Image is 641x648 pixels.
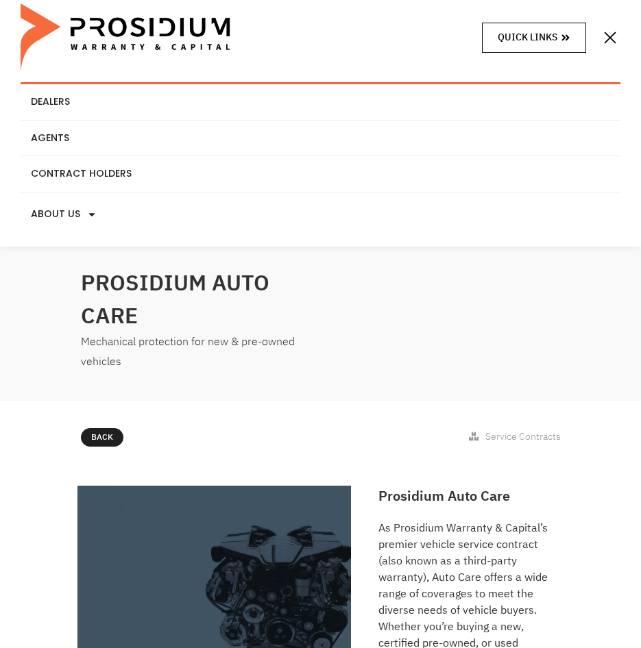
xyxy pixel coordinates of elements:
span: Back [91,430,113,445]
a: Agents [21,121,620,156]
a: Back [81,428,123,447]
span: Quick Links [498,29,557,46]
span: Service Contracts [485,429,561,444]
a: Contract Holders [21,156,620,192]
a: Quick Links [482,23,586,52]
div: Mechanical protection for new & pre-owned vehicles [81,332,314,372]
h2: Prosidium Auto Care [81,266,314,332]
h2: Prosidium Auto Care [378,486,557,506]
a: About Us [21,192,620,236]
a: Dealers [21,84,620,120]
